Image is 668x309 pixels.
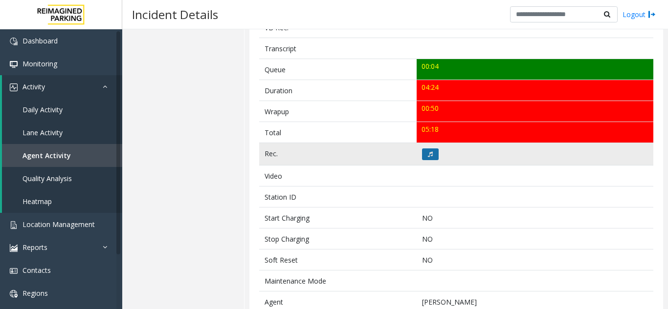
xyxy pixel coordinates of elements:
[22,288,48,298] span: Regions
[10,61,18,68] img: 'icon'
[2,75,122,98] a: Activity
[648,9,656,20] img: logout
[22,82,45,91] span: Activity
[259,186,417,207] td: Station ID
[259,228,417,249] td: Stop Charging
[259,38,417,59] td: Transcript
[623,9,656,20] a: Logout
[22,220,95,229] span: Location Management
[10,267,18,275] img: 'icon'
[422,213,648,223] p: NO
[10,83,18,91] img: 'icon'
[10,221,18,229] img: 'icon'
[22,59,57,68] span: Monitoring
[10,38,18,45] img: 'icon'
[259,122,417,143] td: Total
[127,2,223,26] h3: Incident Details
[417,59,653,80] td: 00:04
[259,143,417,165] td: Rec.
[259,101,417,122] td: Wrapup
[2,121,122,144] a: Lane Activity
[22,243,47,252] span: Reports
[22,174,72,183] span: Quality Analysis
[2,190,122,213] a: Heatmap
[259,59,417,80] td: Queue
[22,151,71,160] span: Agent Activity
[10,290,18,298] img: 'icon'
[259,80,417,101] td: Duration
[259,270,417,291] td: Maintenance Mode
[22,197,52,206] span: Heatmap
[422,255,648,265] p: NO
[2,98,122,121] a: Daily Activity
[22,105,63,114] span: Daily Activity
[2,144,122,167] a: Agent Activity
[22,128,63,137] span: Lane Activity
[417,101,653,122] td: 00:50
[259,249,417,270] td: Soft Reset
[417,122,653,143] td: 05:18
[259,207,417,228] td: Start Charging
[2,167,122,190] a: Quality Analysis
[22,36,58,45] span: Dashboard
[22,266,51,275] span: Contacts
[417,80,653,101] td: 04:24
[10,244,18,252] img: 'icon'
[422,234,648,244] p: NO
[259,165,417,186] td: Video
